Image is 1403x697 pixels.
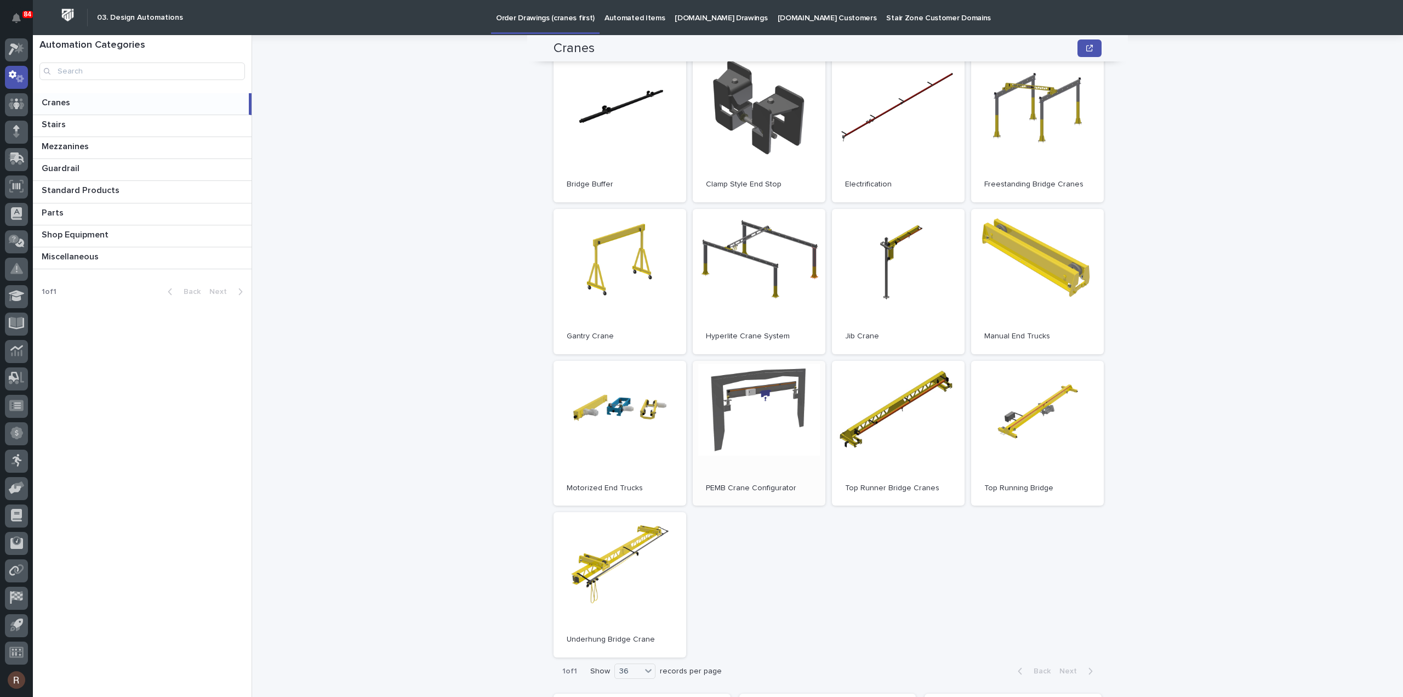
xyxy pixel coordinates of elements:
button: users-avatar [5,668,28,692]
h2: 03. Design Automations [97,13,183,22]
a: PEMB Crane Configurator [693,361,825,506]
button: Notifications [5,7,28,30]
p: Manual End Trucks [984,332,1091,341]
a: Freestanding Bridge Cranes [971,57,1104,202]
button: Next [1055,666,1102,676]
p: Show [590,667,610,676]
span: Next [1059,667,1083,675]
button: Back [159,287,205,297]
a: CranesCranes [33,93,252,115]
p: Cranes [42,95,72,108]
a: Motorized End Trucks [554,361,686,506]
p: Bridge Buffer [567,180,673,189]
p: Guardrail [42,161,82,174]
a: GuardrailGuardrail [33,159,252,181]
h1: Automation Categories [39,39,245,52]
a: Bridge Buffer [554,57,686,202]
p: Standard Products [42,183,122,196]
a: StairsStairs [33,115,252,137]
p: Freestanding Bridge Cranes [984,180,1091,189]
p: Top Runner Bridge Cranes [845,484,951,493]
p: Motorized End Trucks [567,484,673,493]
a: Electrification [832,57,965,202]
h2: Cranes [554,41,595,56]
p: Hyperlite Crane System [706,332,812,341]
a: Shop EquipmentShop Equipment [33,225,252,247]
span: Back [1027,667,1051,675]
p: Shop Equipment [42,228,111,240]
p: Parts [42,206,66,218]
a: Gantry Crane [554,209,686,354]
p: Underhung Bridge Crane [567,635,673,644]
a: Manual End Trucks [971,209,1104,354]
a: Top Running Bridge [971,361,1104,506]
a: Hyperlite Crane System [693,209,825,354]
p: 84 [24,10,31,18]
span: Next [209,288,233,296]
a: MiscellaneousMiscellaneous [33,247,252,269]
button: Back [1009,666,1055,676]
a: Clamp Style End Stop [693,57,825,202]
div: Notifications84 [14,13,28,31]
p: Miscellaneous [42,250,101,262]
button: Next [205,287,252,297]
a: PartsParts [33,203,252,225]
a: Top Runner Bridge Cranes [832,361,965,506]
p: Electrification [845,180,951,189]
p: Gantry Crane [567,332,673,341]
span: Back [177,288,201,296]
input: Search [39,63,245,80]
p: Jib Crane [845,332,951,341]
p: Top Running Bridge [984,484,1091,493]
p: Clamp Style End Stop [706,180,812,189]
a: Underhung Bridge Crane [554,512,686,658]
a: MezzaninesMezzanines [33,137,252,159]
p: Stairs [42,117,68,130]
a: Standard ProductsStandard Products [33,181,252,203]
p: records per page [660,667,722,676]
p: 1 of 1 [33,279,65,305]
p: Mezzanines [42,139,91,152]
div: 36 [615,666,641,677]
img: Workspace Logo [58,5,78,25]
p: PEMB Crane Configurator [706,484,812,493]
p: 1 of 1 [554,658,586,685]
a: Jib Crane [832,209,965,354]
